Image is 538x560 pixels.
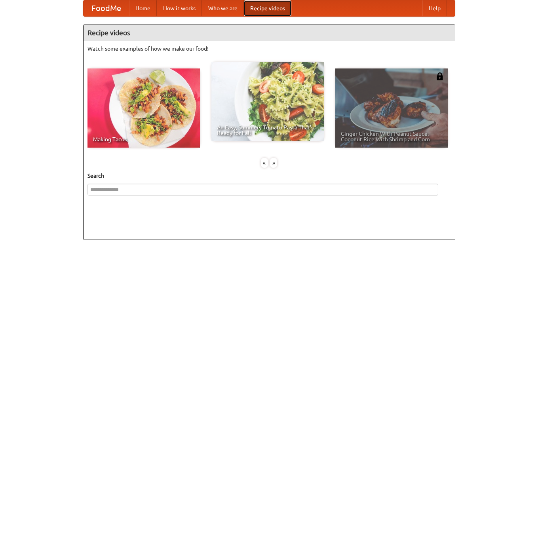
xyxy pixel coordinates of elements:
a: An Easy, Summery Tomato Pasta That's Ready for Fall [211,62,324,141]
h5: Search [87,172,451,180]
a: Help [422,0,447,16]
div: « [261,158,268,168]
span: Making Tacos [93,137,194,142]
a: Home [129,0,157,16]
a: Who we are [202,0,244,16]
a: How it works [157,0,202,16]
span: An Easy, Summery Tomato Pasta That's Ready for Fall [217,125,318,136]
img: 483408.png [436,72,444,80]
a: Making Tacos [87,68,200,148]
h4: Recipe videos [84,25,455,41]
a: FoodMe [84,0,129,16]
div: » [270,158,277,168]
p: Watch some examples of how we make our food! [87,45,451,53]
a: Recipe videos [244,0,291,16]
